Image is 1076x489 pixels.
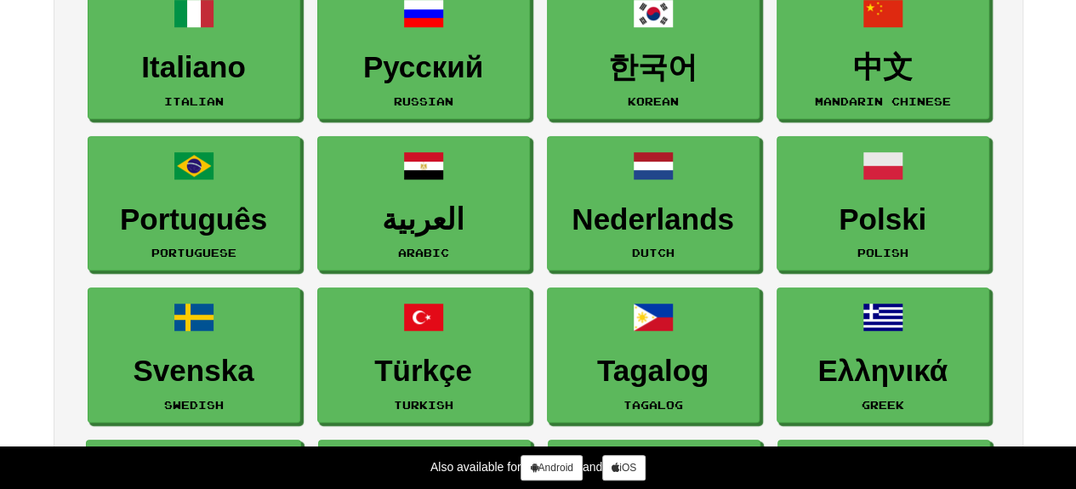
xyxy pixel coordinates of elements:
[317,287,530,423] a: TürkçeTurkish
[777,136,989,271] a: PolskiPolish
[521,455,582,480] a: Android
[628,95,679,107] small: Korean
[815,95,951,107] small: Mandarin Chinese
[97,203,291,236] h3: Português
[623,399,683,411] small: Tagalog
[857,247,908,259] small: Polish
[88,136,300,271] a: PortuguêsPortuguese
[97,51,291,84] h3: Italiano
[88,287,300,423] a: SvenskaSwedish
[164,95,224,107] small: Italian
[786,355,980,388] h3: Ελληνικά
[547,287,760,423] a: TagalogTagalog
[786,203,980,236] h3: Polski
[394,399,453,411] small: Turkish
[394,95,453,107] small: Russian
[777,287,989,423] a: ΕλληνικάGreek
[556,355,750,388] h3: Tagalog
[327,203,521,236] h3: العربية
[547,136,760,271] a: NederlandsDutch
[97,355,291,388] h3: Svenska
[862,399,904,411] small: Greek
[327,51,521,84] h3: Русский
[786,51,980,84] h3: 中文
[151,247,236,259] small: Portuguese
[398,247,449,259] small: Arabic
[556,203,750,236] h3: Nederlands
[317,136,530,271] a: العربيةArabic
[327,355,521,388] h3: Türkçe
[556,51,750,84] h3: 한국어
[164,399,224,411] small: Swedish
[602,455,646,480] a: iOS
[632,247,675,259] small: Dutch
